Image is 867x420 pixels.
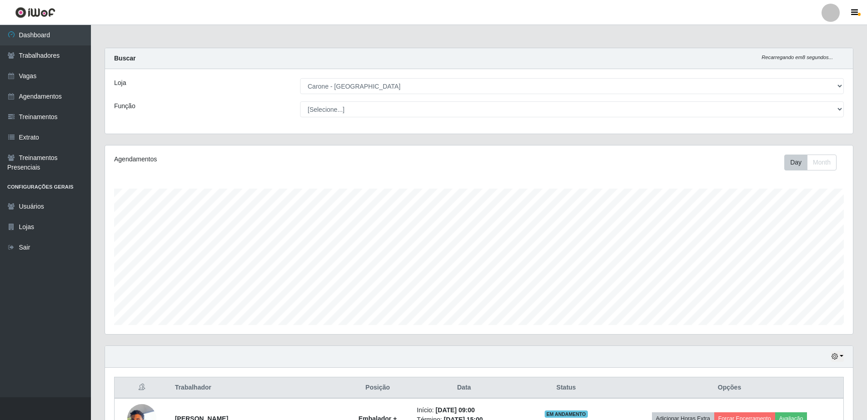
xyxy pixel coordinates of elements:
[807,155,837,170] button: Month
[15,7,55,18] img: CoreUI Logo
[170,377,344,399] th: Trabalhador
[417,405,511,415] li: Início:
[784,155,807,170] button: Day
[411,377,517,399] th: Data
[784,155,844,170] div: Toolbar with button groups
[114,55,135,62] strong: Buscar
[516,377,616,399] th: Status
[545,410,588,418] span: EM ANDAMENTO
[114,155,410,164] div: Agendamentos
[114,78,126,88] label: Loja
[114,101,135,111] label: Função
[344,377,411,399] th: Posição
[436,406,475,414] time: [DATE] 09:00
[762,55,833,60] i: Recarregando em 8 segundos...
[784,155,837,170] div: First group
[616,377,843,399] th: Opções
